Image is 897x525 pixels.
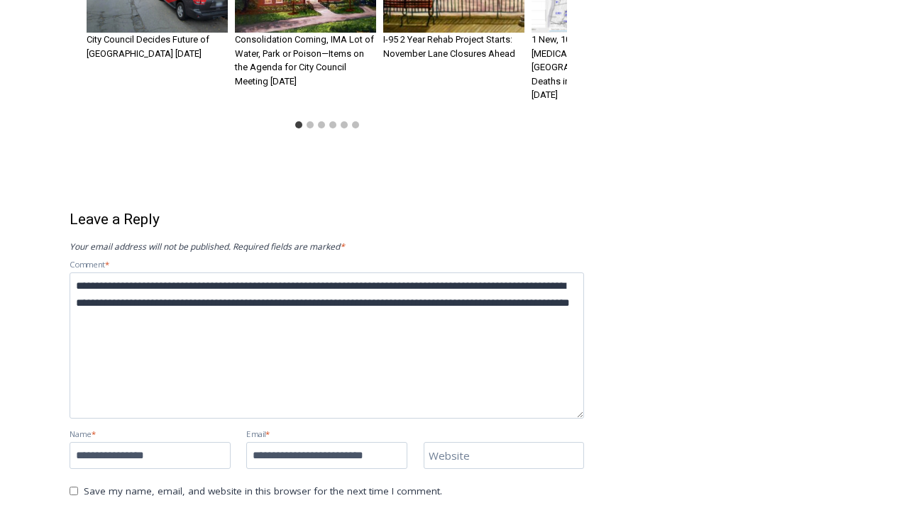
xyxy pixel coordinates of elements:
[295,121,302,128] button: Go to slide 1
[341,121,348,128] button: Go to slide 5
[329,121,336,128] button: Go to slide 4
[87,119,567,131] ul: Select a slide to show
[70,442,231,469] input: Name
[87,34,209,59] a: City Council Decides Future of [GEOGRAPHIC_DATA] [DATE]
[424,442,585,469] input: Website
[429,449,470,468] label: Website
[246,429,270,442] label: Email
[307,121,314,128] button: Go to slide 2
[70,241,231,253] span: Your email address will not be published.
[383,34,515,59] a: I-95 2 Year Rehab Project Starts: November Lane Closures Ahead
[532,34,667,100] a: 1 New, 101 Active, 996 Total [MEDICAL_DATA] Positives in [GEOGRAPHIC_DATA]; 1,938 Deaths in [GEOG...
[246,442,407,469] input: Email
[235,34,374,87] a: Consolidation Coming, IMA Lot of Water, Park or Poison—Items on the Agenda for City Council Meeti...
[70,429,96,442] label: Name
[318,121,325,128] button: Go to slide 3
[78,485,442,498] label: Save my name, email, and website in this browser for the next time I comment.
[70,259,109,272] label: Comment
[352,121,359,128] button: Go to slide 6
[233,241,345,253] span: Required fields are marked
[70,209,584,231] h3: Leave a Reply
